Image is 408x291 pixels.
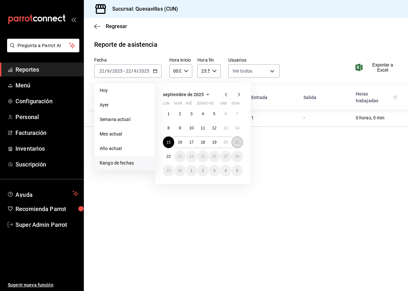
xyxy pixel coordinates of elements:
button: 1 de septiembre de 2025 [163,108,174,120]
button: 9 de septiembre de 2025 [174,122,185,134]
button: open_drawer_menu [71,17,76,22]
span: Semana actual [100,116,150,123]
abbr: viernes [209,101,214,108]
button: 15 de septiembre de 2025 [163,136,174,148]
abbr: 3 de octubre de 2025 [213,168,215,173]
span: / [110,68,112,74]
abbr: martes [174,101,182,108]
button: 19 de septiembre de 2025 [209,136,220,148]
abbr: 15 de septiembre de 2025 [166,140,171,145]
span: Super Admin Parrot [15,220,78,229]
h3: Sucursal: Quesavillas (CUN) [107,5,178,13]
abbr: 4 de octubre de 2025 [224,168,227,173]
button: 14 de septiembre de 2025 [232,122,243,134]
button: 24 de septiembre de 2025 [186,151,197,162]
button: 27 de septiembre de 2025 [220,151,231,162]
button: 29 de septiembre de 2025 [163,165,174,176]
abbr: 16 de septiembre de 2025 [178,140,182,145]
span: Regresar [106,23,127,29]
input: -- [134,68,137,74]
abbr: 21 de septiembre de 2025 [235,140,239,145]
button: 6 de septiembre de 2025 [220,108,231,120]
abbr: 8 de septiembre de 2025 [167,126,170,130]
abbr: 7 de septiembre de 2025 [236,112,238,116]
button: 4 de octubre de 2025 [220,165,231,176]
button: Exportar a Excel [357,62,398,73]
abbr: 18 de septiembre de 2025 [201,140,205,145]
button: 25 de septiembre de 2025 [197,151,208,162]
abbr: 9 de septiembre de 2025 [179,126,181,130]
span: Recomienda Parrot [15,205,78,213]
abbr: 14 de septiembre de 2025 [235,126,239,130]
abbr: 20 de septiembre de 2025 [224,140,228,145]
button: 21 de septiembre de 2025 [232,136,243,148]
button: 8 de septiembre de 2025 [163,122,174,134]
button: 5 de octubre de 2025 [232,165,243,176]
button: 4 de septiembre de 2025 [197,108,208,120]
button: septiembre de 2025 [163,91,212,98]
abbr: 3 de septiembre de 2025 [190,112,193,116]
span: Ver todos [233,68,252,74]
button: 18 de septiembre de 2025 [197,136,208,148]
button: 26 de septiembre de 2025 [209,151,220,162]
abbr: lunes [163,101,170,108]
span: Facturación [15,128,78,137]
div: Container [84,85,408,127]
span: septiembre de 2025 [163,92,204,97]
button: 3 de octubre de 2025 [209,165,220,176]
abbr: 29 de septiembre de 2025 [166,168,171,173]
button: 5 de septiembre de 2025 [209,108,220,120]
abbr: 2 de octubre de 2025 [202,168,204,173]
abbr: 17 de septiembre de 2025 [189,140,194,145]
span: Ayer [100,102,150,108]
span: Inventarios [15,144,78,153]
button: 2 de octubre de 2025 [197,165,208,176]
div: HeadCell [246,92,298,104]
input: ---- [112,68,123,74]
abbr: 1 de septiembre de 2025 [167,112,170,116]
span: Personal [15,113,78,121]
div: Head [84,85,408,109]
abbr: 10 de septiembre de 2025 [189,126,194,130]
button: Pregunta a Parrot AI [7,39,79,52]
abbr: sábado [220,101,227,108]
button: 12 de septiembre de 2025 [209,122,220,134]
input: -- [125,68,131,74]
span: - [124,68,125,74]
abbr: 25 de septiembre de 2025 [201,154,205,159]
span: Configuración [15,97,78,105]
span: Sugerir nueva función [8,282,78,288]
span: Rango de fechas [100,160,150,166]
button: 22 de septiembre de 2025 [163,151,174,162]
div: Cell [298,112,310,124]
button: 11 de septiembre de 2025 [197,122,208,134]
span: / [131,68,133,74]
label: Hora inicio [169,58,193,62]
button: 28 de septiembre de 2025 [232,151,243,162]
svg: El total de horas trabajadas por usuario es el resultado de la suma redondeada del registro de ho... [393,95,398,100]
abbr: 11 de septiembre de 2025 [201,126,205,130]
abbr: miércoles [186,101,192,108]
input: ---- [139,68,150,74]
span: Suscripción [15,160,78,169]
div: Cell [89,112,142,124]
label: Usuarios [228,58,280,62]
button: 2 de septiembre de 2025 [174,108,185,120]
abbr: 4 de septiembre de 2025 [202,112,204,116]
abbr: 28 de septiembre de 2025 [235,154,239,159]
abbr: 12 de septiembre de 2025 [212,126,216,130]
span: Pregunta a Parrot AI [17,42,69,49]
div: Row [84,109,408,127]
abbr: 27 de septiembre de 2025 [224,154,228,159]
button: 10 de septiembre de 2025 [186,122,197,134]
abbr: 23 de septiembre de 2025 [178,154,182,159]
a: Pregunta a Parrot AI [5,47,79,54]
input: -- [99,68,105,74]
abbr: 6 de septiembre de 2025 [224,112,227,116]
div: Reporte de asistencia [94,40,157,49]
abbr: 13 de septiembre de 2025 [224,126,228,130]
abbr: 22 de septiembre de 2025 [166,154,171,159]
abbr: domingo [232,101,240,108]
span: Menú [15,81,78,90]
